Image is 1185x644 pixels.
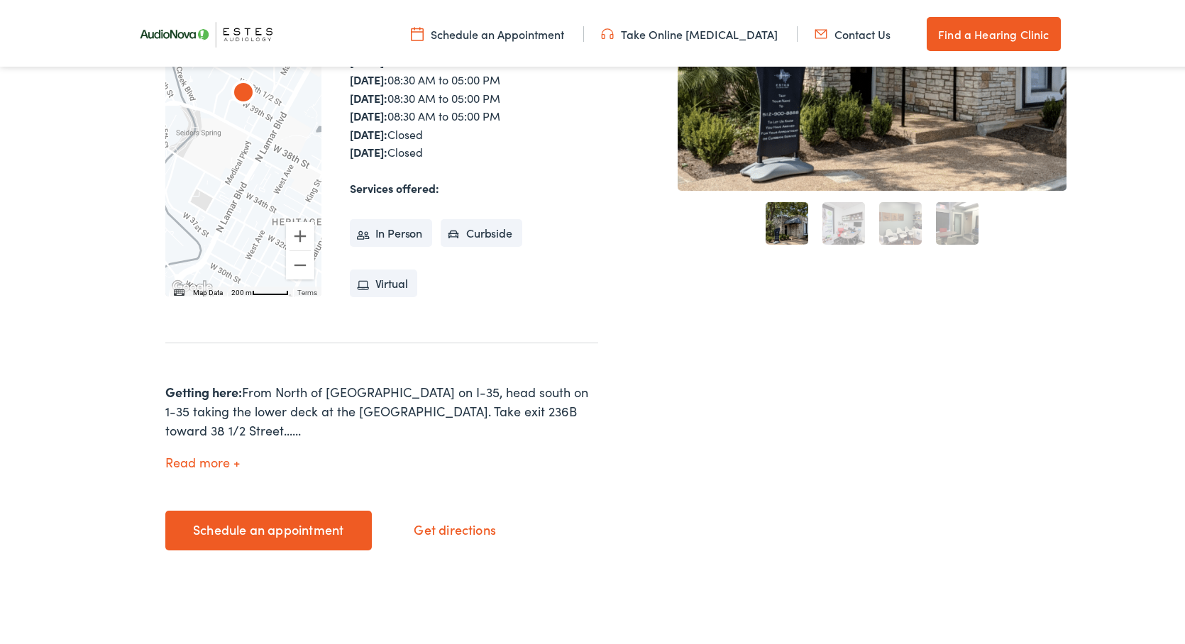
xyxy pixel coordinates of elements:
a: Open this area in Google Maps (opens a new window) [169,275,216,294]
img: utility icon [411,23,424,39]
a: Get directions [386,509,524,546]
button: Read more [165,453,240,467]
img: Google [169,275,216,294]
a: Terms (opens in new tab) [297,286,317,294]
div: From North of [GEOGRAPHIC_DATA] on I-35, head south on 1-35 taking the lower deck at the [GEOGRAP... [165,379,598,437]
strong: [DATE]: [350,69,387,84]
a: Take Online [MEDICAL_DATA] [601,23,778,39]
li: Virtual [350,267,418,295]
div: AudioNova [226,74,260,109]
a: Find a Hearing Clinic [927,14,1060,48]
strong: [DATE]: [350,87,387,103]
a: 4 [936,199,979,242]
a: 3 [879,199,922,242]
a: Contact Us [815,23,891,39]
strong: [DATE]: [350,123,387,139]
button: Keyboard shortcuts [174,285,184,295]
a: 2 [822,199,865,242]
li: Curbside [441,216,522,245]
button: Map Scale: 200 m per 48 pixels [227,284,293,294]
strong: Getting here: [165,380,242,398]
strong: Services offered: [350,177,439,193]
a: Schedule an appointment [165,508,372,548]
img: utility icon [601,23,614,39]
a: Schedule an Appointment [411,23,564,39]
li: In Person [350,216,433,245]
strong: [DATE]: [350,105,387,121]
button: Zoom in [286,219,314,248]
a: 1 [766,199,808,242]
button: Map Data [193,285,223,295]
span: 200 m [231,286,252,294]
strong: [DATE]: [350,141,387,157]
div: 08:30 AM to 05:00 PM 08:30 AM to 05:00 PM 08:30 AM to 05:00 PM 08:30 AM to 05:00 PM 08:30 AM to 0... [350,32,598,159]
button: Zoom out [286,248,314,277]
img: utility icon [815,23,827,39]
